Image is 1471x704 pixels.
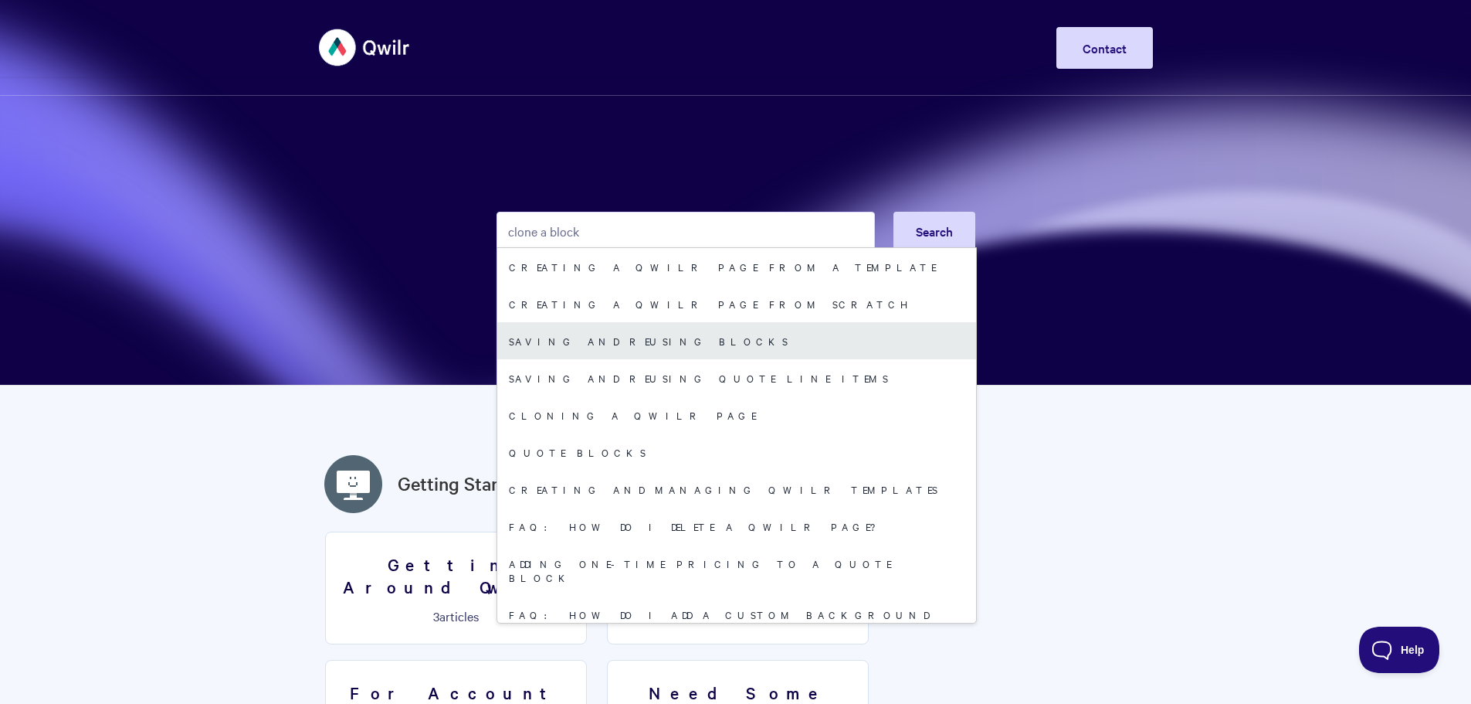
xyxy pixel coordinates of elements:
[497,359,976,396] a: Saving and reusing quote line items
[335,553,577,597] h3: Getting Around Qwilr
[497,248,976,285] a: Creating a Qwilr Page from a Template
[1359,627,1440,673] iframe: Toggle Customer Support
[497,212,875,250] input: Search the knowledge base
[893,212,975,250] button: Search
[916,223,953,240] span: Search
[398,470,525,498] a: Getting Started
[497,396,976,434] a: Cloning a Qwilr Page
[1056,27,1153,69] a: Contact
[335,609,577,623] p: articles
[497,508,976,545] a: FAQ: How do I delete a Qwilr Page?
[497,434,976,471] a: Quote Blocks
[497,471,976,508] a: Creating and managing Qwilr Templates
[319,19,411,77] img: Qwilr Help Center
[497,545,976,596] a: Adding One-Time Pricing To A Quote Block
[497,596,976,647] a: FAQ: How do I add a custom background color to a block?
[325,532,587,644] a: Getting Around Qwilr 3articles
[433,607,439,624] span: 3
[497,322,976,359] a: Saving and reusing Blocks
[497,285,976,322] a: Creating a Qwilr Page from Scratch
